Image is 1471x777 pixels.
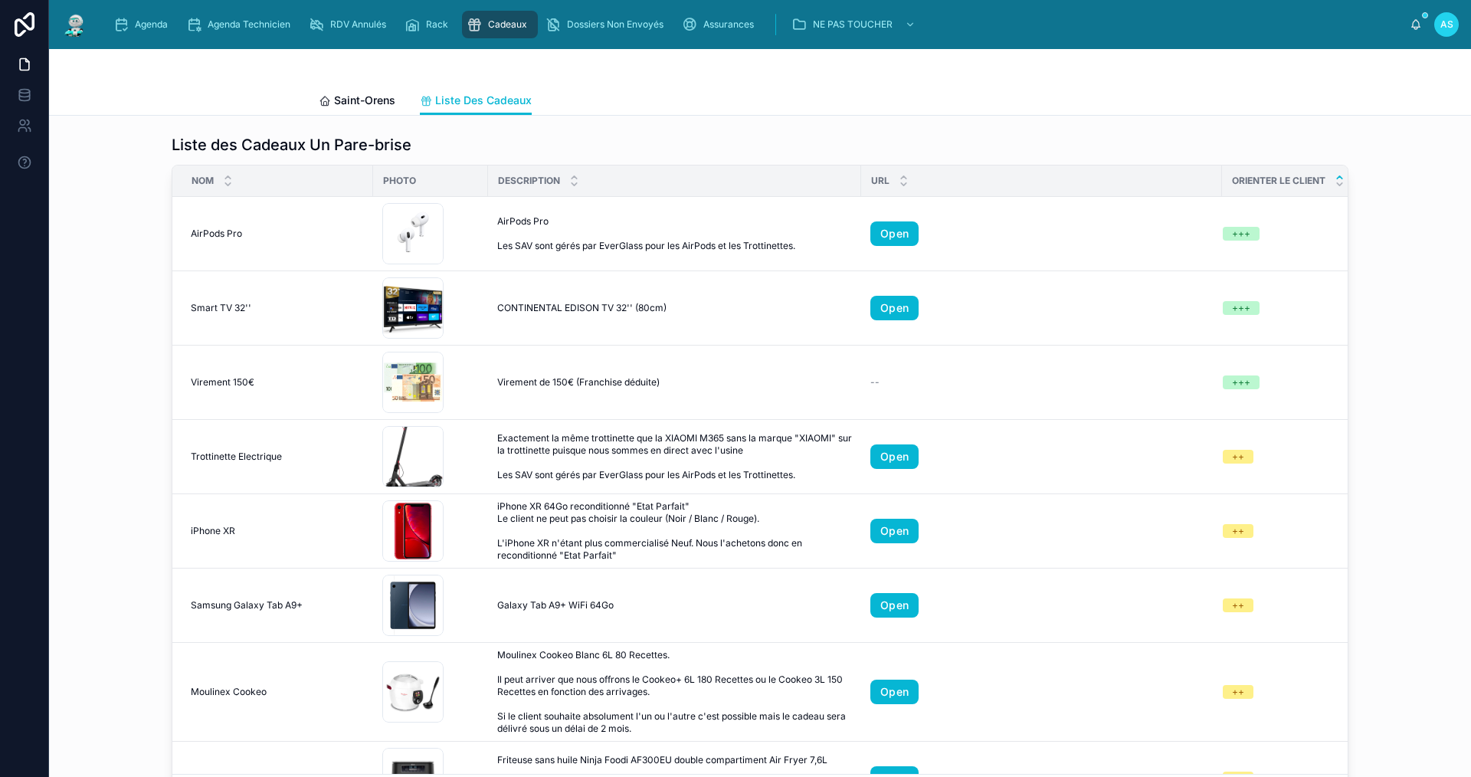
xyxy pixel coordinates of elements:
[135,18,168,31] span: Agenda
[330,18,386,31] span: RDV Annulés
[497,215,849,252] span: AirPods Pro Les SAV sont gérés par EverGlass pour les AirPods et les Trottinettes.
[497,376,660,388] span: Virement de 150€ (Franchise déduite)
[1232,450,1244,464] div: ++
[497,599,614,611] span: Galaxy Tab A9+ WiFi 64Go
[497,500,852,562] span: iPhone XR 64Go reconditionné "Etat Parfait" Le client ne peut pas choisir la couleur (Noir / Blan...
[109,11,179,38] a: Agenda
[497,649,852,735] span: Moulinex Cookeo Blanc 6L 80 Recettes. Il peut arriver que nous offrons le Cookeo+ 6L 180 Recettes...
[498,175,560,187] span: Description
[208,18,290,31] span: Agenda Technicien
[191,451,282,463] span: Trottinette Electrique
[400,11,459,38] a: Rack
[304,11,397,38] a: RDV Annulés
[101,8,1410,41] div: scrollable content
[787,11,923,38] a: NE PAS TOUCHER
[435,93,532,108] span: Liste Des Cadeaux
[870,680,919,704] a: Open
[870,296,919,320] a: Open
[497,302,667,314] span: CONTINENTAL EDISON TV 32'' (80cm)
[462,11,538,38] a: Cadeaux
[870,221,919,246] a: Open
[871,175,889,187] span: URL
[1232,227,1250,241] div: +++
[567,18,663,31] span: Dossiers Non Envoyés
[1232,375,1250,389] div: +++
[182,11,301,38] a: Agenda Technicien
[191,599,303,611] span: Samsung Galaxy Tab A9+
[1232,598,1244,612] div: ++
[488,18,527,31] span: Cadeaux
[420,87,532,116] a: Liste Des Cadeaux
[1232,524,1244,538] div: ++
[383,175,416,187] span: Photo
[191,228,242,240] span: AirPods Pro
[497,432,852,481] span: Exactement la même trottinette que la XIAOMI M365 sans la marque "XIAOMI" sur la trottinette puis...
[191,686,267,698] span: Moulinex Cookeo
[334,93,395,108] span: Saint-Orens
[870,519,919,543] a: Open
[813,18,893,31] span: NE PAS TOUCHER
[319,87,395,117] a: Saint-Orens
[192,175,214,187] span: Nom
[191,302,251,314] span: Smart TV 32''
[1440,18,1453,31] span: AS
[172,134,411,156] h1: Liste des Cadeaux Un Pare-brise
[870,376,880,388] span: --
[1232,685,1244,699] div: ++
[61,12,89,37] img: App logo
[191,376,254,388] span: Virement 150€
[677,11,765,38] a: Assurances
[870,593,919,618] a: Open
[1232,175,1325,187] span: Orienter le client
[1232,301,1250,315] div: +++
[541,11,674,38] a: Dossiers Non Envoyés
[426,18,448,31] span: Rack
[703,18,754,31] span: Assurances
[870,444,919,469] a: Open
[191,525,235,537] span: iPhone XR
